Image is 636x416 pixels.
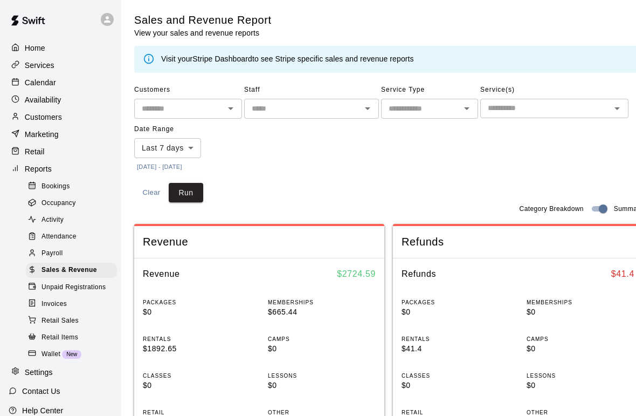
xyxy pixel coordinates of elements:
span: Sales & Revenue [42,265,97,276]
p: Settings [25,367,53,378]
a: Calendar [9,74,113,91]
button: Open [223,101,238,116]
p: Customers [25,112,62,122]
span: Retail Items [42,332,78,343]
button: Open [610,101,625,116]
div: Last 7 days [134,138,201,158]
span: Category Breakdown [520,204,584,215]
a: Availability [9,92,113,108]
span: Activity [42,215,64,226]
span: Service(s) [480,81,628,99]
a: Retail Items [26,329,121,346]
a: Services [9,57,113,73]
p: $0 [402,306,509,318]
div: WalletNew [26,347,117,362]
h6: $ 2724.59 [337,267,376,281]
a: Invoices [26,296,121,312]
div: Bookings [26,179,117,194]
p: LESSONS [527,372,634,380]
a: Occupancy [26,195,121,212]
a: Customers [9,109,113,125]
a: Marketing [9,126,113,142]
div: Occupancy [26,196,117,211]
p: $0 [527,343,634,354]
p: CLASSES [402,372,509,380]
p: View your sales and revenue reports [134,28,272,38]
span: Payroll [42,248,63,259]
h6: Revenue [143,267,180,281]
span: Retail Sales [42,316,79,326]
span: Bookings [42,181,70,192]
p: Availability [25,94,61,105]
a: Retail Sales [26,312,121,329]
div: Unpaid Registrations [26,280,117,295]
p: Marketing [25,129,59,140]
button: Run [169,183,203,203]
p: MEMBERSHIPS [527,298,634,306]
a: Payroll [26,245,121,262]
p: $41.4 [402,343,509,354]
div: Retail Items [26,330,117,345]
span: Refunds [402,235,634,249]
h6: Refunds [402,267,436,281]
p: $0 [268,343,376,354]
span: Customers [134,81,242,99]
span: Unpaid Registrations [42,282,106,293]
span: Wallet [42,349,60,360]
p: RENTALS [402,335,509,343]
div: Visit your to see Stripe specific sales and revenue reports [161,53,414,65]
button: Open [360,101,375,116]
a: Retail [9,144,113,160]
a: Activity [26,212,121,229]
a: WalletNew [26,346,121,363]
p: $1892.65 [143,343,251,354]
p: Retail [25,146,45,157]
p: RENTALS [143,335,251,343]
p: $0 [527,380,634,391]
p: $0 [527,306,634,318]
p: LESSONS [268,372,376,380]
a: Stripe Dashboard [192,54,252,63]
p: MEMBERSHIPS [268,298,376,306]
p: CLASSES [143,372,251,380]
div: Reports [9,161,113,177]
span: Invoices [42,299,67,310]
button: Open [459,101,474,116]
p: Services [25,60,54,71]
h5: Sales and Revenue Report [134,13,272,28]
button: Clear [134,183,169,203]
button: [DATE] - [DATE] [134,160,185,174]
div: Sales & Revenue [26,263,117,278]
p: PACKAGES [402,298,509,306]
span: Date Range [134,121,201,138]
p: $0 [402,380,509,391]
p: Help Center [22,405,63,416]
p: Home [25,43,45,53]
span: Revenue [143,235,376,249]
span: Staff [244,81,379,99]
a: Sales & Revenue [26,262,121,279]
p: Contact Us [22,386,60,397]
span: Occupancy [42,198,76,209]
p: $0 [268,380,376,391]
p: Calendar [25,77,56,88]
a: Unpaid Registrations [26,279,121,296]
span: New [62,351,81,357]
div: Attendance [26,229,117,244]
div: Home [9,40,113,56]
a: Settings [9,364,113,380]
p: CAMPS [268,335,376,343]
span: Attendance [42,231,77,242]
p: Reports [25,163,52,174]
p: $0 [143,380,251,391]
a: Bookings [26,178,121,195]
p: PACKAGES [143,298,251,306]
h6: $ 41.4 [611,267,634,281]
span: Service Type [381,81,478,99]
